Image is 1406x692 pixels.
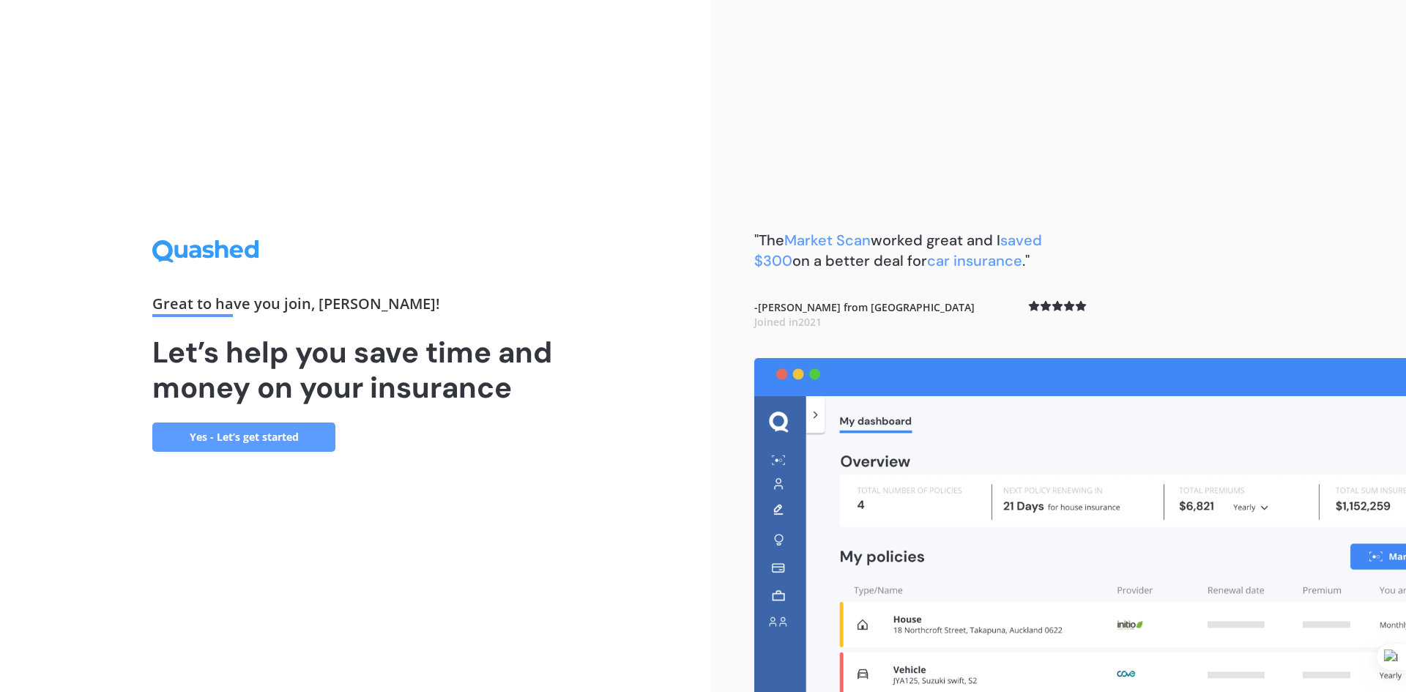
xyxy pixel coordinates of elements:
[754,231,1042,270] b: "The worked great and I on a better deal for ."
[152,423,335,452] a: Yes - Let’s get started
[152,335,558,405] h1: Let’s help you save time and money on your insurance
[754,231,1042,270] span: saved $300
[754,315,822,329] span: Joined in 2021
[754,358,1406,692] img: dashboard.webp
[754,300,975,329] b: - [PERSON_NAME] from [GEOGRAPHIC_DATA]
[152,297,558,317] div: Great to have you join , [PERSON_NAME] !
[927,251,1022,270] span: car insurance
[784,231,871,250] span: Market Scan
